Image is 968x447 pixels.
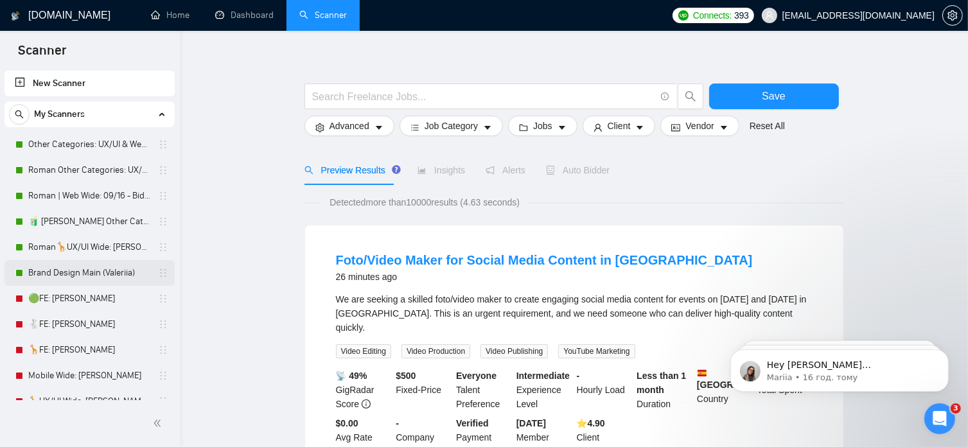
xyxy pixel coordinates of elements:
[28,157,150,183] a: Roman Other Categories: UX/UI & Web design copy [PERSON_NAME]
[942,5,963,26] button: setting
[418,166,427,175] span: area-chart
[28,311,150,337] a: 🐇FE: [PERSON_NAME]
[660,116,739,136] button: idcardVendorcaret-down
[516,418,546,428] b: [DATE]
[304,116,394,136] button: settingAdvancedcaret-down
[401,344,470,358] span: Video Production
[685,119,714,133] span: Vendor
[330,119,369,133] span: Advanced
[9,104,30,125] button: search
[4,71,175,96] li: New Scanner
[28,389,150,414] a: 🦒UX/UI Wide: [PERSON_NAME] 03/07 old
[28,132,150,157] a: Other Categories: UX/UI & Web design [PERSON_NAME]
[215,10,274,21] a: dashboardDashboard
[158,216,168,227] span: holder
[750,119,785,133] a: Reset All
[719,123,728,132] span: caret-down
[693,8,732,22] span: Connects:
[678,83,703,109] button: search
[158,396,168,407] span: holder
[574,369,635,411] div: Hourly Load
[312,89,655,105] input: Search Freelance Jobs...
[942,10,963,21] a: setting
[634,369,694,411] div: Duration
[304,166,313,175] span: search
[765,11,774,20] span: user
[158,268,168,278] span: holder
[558,344,635,358] span: YouTube Marketing
[391,164,402,175] div: Tooltip anchor
[315,123,324,132] span: setting
[480,344,548,358] span: Video Publishing
[661,92,669,101] span: info-circle
[158,345,168,355] span: holder
[28,363,150,389] a: Mobile Wide: [PERSON_NAME]
[158,165,168,175] span: holder
[546,165,610,175] span: Auto Bidder
[396,418,399,428] b: -
[28,209,150,234] a: 🧃 [PERSON_NAME] Other Categories 09.12: UX/UI & Web design
[519,123,528,132] span: folder
[15,71,164,96] a: New Scanner
[336,292,813,335] div: We are seeking a skilled foto/video maker to create engaging social media content for events on S...
[158,319,168,329] span: holder
[943,10,962,21] span: setting
[299,10,347,21] a: searchScanner
[28,183,150,209] a: Roman | Web Wide: 09/16 - Bid in Range
[153,417,166,430] span: double-left
[418,165,465,175] span: Insights
[558,123,567,132] span: caret-down
[514,369,574,411] div: Experience Level
[374,123,383,132] span: caret-down
[321,195,529,209] span: Detected more than 10000 results (4.63 seconds)
[333,369,394,411] div: GigRadar Score
[56,37,221,239] span: Hey [PERSON_NAME][EMAIL_ADDRESS][DOMAIN_NAME], Looks like your Upwork agency [PERSON_NAME] Design...
[486,166,495,175] span: notification
[28,286,150,311] a: 🟢FE: [PERSON_NAME]
[456,371,497,381] b: Everyone
[158,242,168,252] span: holder
[577,418,605,428] b: ⭐️ 4.90
[453,369,514,411] div: Talent Preference
[711,322,968,412] iframe: Intercom notifications повідомлення
[671,123,680,132] span: idcard
[400,116,503,136] button: barsJob Categorycaret-down
[698,369,707,378] img: 🇪🇸
[11,6,20,26] img: logo
[336,418,358,428] b: $0.00
[56,49,222,61] p: Message from Mariia, sent 16 год. тому
[10,110,29,119] span: search
[8,41,76,68] span: Scanner
[694,369,755,411] div: Country
[608,119,631,133] span: Client
[28,234,150,260] a: Roman🦒UX/UI Wide: [PERSON_NAME] 03/07 quest 22/09
[635,123,644,132] span: caret-down
[709,83,839,109] button: Save
[697,369,793,390] b: [GEOGRAPHIC_DATA]
[456,418,489,428] b: Verified
[336,269,753,285] div: 26 minutes ago
[362,399,371,408] span: info-circle
[158,294,168,304] span: holder
[158,191,168,201] span: holder
[546,166,555,175] span: robot
[151,10,189,21] a: homeHome
[486,165,525,175] span: Alerts
[678,91,703,102] span: search
[336,344,392,358] span: Video Editing
[28,260,150,286] a: Brand Design Main (Valeriia)
[637,371,686,395] b: Less than 1 month
[34,101,85,127] span: My Scanners
[483,123,492,132] span: caret-down
[583,116,656,136] button: userClientcaret-down
[594,123,603,132] span: user
[924,403,955,434] iframe: Intercom live chat
[336,371,367,381] b: 📡 49%
[734,8,748,22] span: 393
[158,139,168,150] span: holder
[410,123,419,132] span: bars
[533,119,552,133] span: Jobs
[396,371,416,381] b: $ 500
